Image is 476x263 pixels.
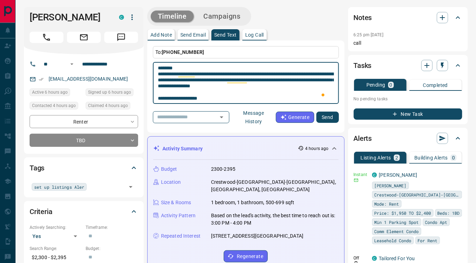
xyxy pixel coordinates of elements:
[305,145,328,152] p: 4 hours ago
[86,245,138,252] p: Budget:
[211,165,235,173] p: 2300-2395
[231,107,276,127] button: Message History
[354,9,462,26] div: Notes
[375,182,407,189] span: [PERSON_NAME]
[88,89,131,96] span: Signed up 6 hours ago
[354,39,462,47] p: call
[161,165,177,173] p: Budget
[354,130,462,147] div: Alerts
[375,200,399,207] span: Mode: Rent
[375,237,412,244] span: Leasehold Condo
[86,88,138,98] div: Mon Aug 11 2025
[34,183,84,190] span: set up listings Aler
[30,245,82,252] p: Search Range:
[361,155,391,160] p: Listing Alerts
[88,102,128,109] span: Claimed 4 hours ago
[372,256,377,261] div: condos.ca
[32,89,68,96] span: Active 6 hours ago
[161,232,200,240] p: Repeated Interest
[379,256,415,261] a: Tailored For You
[30,206,52,217] h2: Criteria
[395,155,398,160] p: 2
[161,199,191,206] p: Size & Rooms
[354,108,462,120] button: New Task
[86,224,138,231] p: Timeframe:
[180,32,206,37] p: Send Email
[161,179,181,186] p: Location
[153,142,339,155] div: Activity Summary4 hours ago
[30,231,82,242] div: Yes
[354,178,359,183] svg: Email
[390,82,392,87] p: 0
[375,209,431,217] span: Price: $1,950 TO $2,400
[119,15,124,20] div: condos.ca
[276,112,314,123] button: Generate
[211,199,295,206] p: 1 bedroom, 1 bathroom, 500-699 sqft
[372,173,377,177] div: condos.ca
[211,232,303,240] p: [STREET_ADDRESS][GEOGRAPHIC_DATA]
[366,82,385,87] p: Pending
[30,159,138,176] div: Tags
[86,102,138,112] div: Mon Aug 11 2025
[354,94,462,104] p: No pending tasks
[153,46,339,58] p: To:
[354,12,372,23] h2: Notes
[224,250,268,262] button: Regenerate
[32,102,76,109] span: Contacted 4 hours ago
[375,191,460,198] span: Crestwood-[GEOGRAPHIC_DATA]-[GEOGRAPHIC_DATA]
[30,102,82,112] div: Mon Aug 11 2025
[354,60,372,71] h2: Tasks
[39,77,44,82] svg: Email Verified
[68,60,76,68] button: Open
[30,115,138,128] div: Renter
[354,57,462,74] div: Tasks
[316,112,339,123] button: Send
[151,11,194,22] button: Timeline
[161,212,196,219] p: Activity Pattern
[375,219,419,226] span: Min 1 Parking Spot
[438,209,460,217] span: Beds: 1BD
[162,49,204,55] span: [PHONE_NUMBER]
[30,162,44,174] h2: Tags
[418,237,438,244] span: For Rent
[423,83,448,88] p: Completed
[30,134,138,147] div: TBD
[30,32,63,43] span: Call
[354,133,372,144] h2: Alerts
[49,76,128,82] a: [EMAIL_ADDRESS][DOMAIN_NAME]
[354,32,384,37] p: 6:25 pm [DATE]
[197,11,248,22] button: Campaigns
[211,212,339,227] p: Based on the lead's activity, the best time to reach out is: 3:00 PM - 4:00 PM
[30,88,82,98] div: Mon Aug 11 2025
[30,12,109,23] h1: [PERSON_NAME]
[104,32,138,43] span: Message
[245,32,264,37] p: Log Call
[30,203,138,220] div: Criteria
[67,32,101,43] span: Email
[158,65,334,101] textarea: To enrich screen reader interactions, please activate Accessibility in Grammarly extension settings
[217,112,227,122] button: Open
[30,224,82,231] p: Actively Searching:
[354,255,368,261] p: Off
[126,182,136,192] button: Open
[211,179,339,193] p: Crestwood-[GEOGRAPHIC_DATA]-[GEOGRAPHIC_DATA], [GEOGRAPHIC_DATA], [GEOGRAPHIC_DATA]
[379,172,418,178] a: [PERSON_NAME]
[214,32,237,37] p: Send Text
[354,171,368,178] p: Instant
[425,219,447,226] span: Condo Apt
[162,145,203,152] p: Activity Summary
[414,155,448,160] p: Building Alerts
[452,155,455,160] p: 0
[150,32,172,37] p: Add Note
[375,228,419,235] span: Comm Element Condo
